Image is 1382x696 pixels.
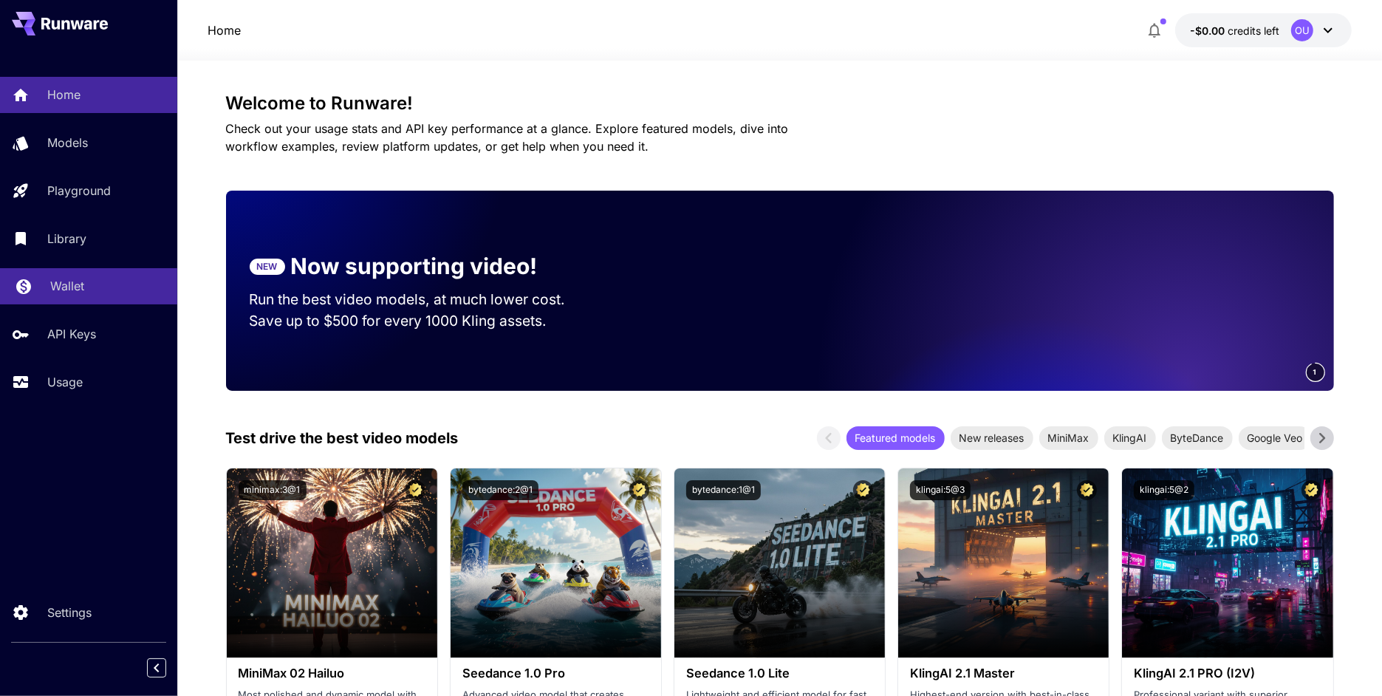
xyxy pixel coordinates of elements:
p: Wallet [50,277,84,295]
p: Test drive the best video models [226,427,459,449]
p: Usage [47,373,83,391]
p: Settings [47,604,92,621]
span: -$0.00 [1190,24,1228,37]
div: -$0.00197 [1190,23,1279,38]
button: -$0.00197OU [1175,13,1352,47]
p: Save up to $500 for every 1000 Kling assets. [250,310,594,332]
span: Featured models [846,430,945,446]
h3: Welcome to Runware! [226,93,1334,114]
span: KlingAI [1104,430,1156,446]
span: ByteDance [1162,430,1233,446]
span: Google Veo [1239,430,1312,446]
div: Featured models [846,426,945,450]
img: alt [898,468,1109,658]
div: KlingAI [1104,426,1156,450]
div: ByteDance [1162,426,1233,450]
img: alt [674,468,885,658]
h3: Seedance 1.0 Pro [462,666,649,680]
div: Collapse sidebar [158,655,177,681]
h3: KlingAI 2.1 Master [910,666,1097,680]
div: Google Veo [1239,426,1312,450]
div: New releases [951,426,1033,450]
p: Models [47,134,88,151]
button: klingai:5@2 [1134,480,1194,500]
p: API Keys [47,325,96,343]
button: Certified Model – Vetted for best performance and includes a commercial license. [1301,480,1321,500]
button: Certified Model – Vetted for best performance and includes a commercial license. [853,480,873,500]
h3: KlingAI 2.1 PRO (I2V) [1134,666,1321,680]
span: MiniMax [1039,430,1098,446]
button: Certified Model – Vetted for best performance and includes a commercial license. [1077,480,1097,500]
p: Run the best video models, at much lower cost. [250,289,594,310]
img: alt [1122,468,1333,658]
span: 1 [1313,366,1318,378]
button: Certified Model – Vetted for best performance and includes a commercial license. [406,480,425,500]
p: Now supporting video! [291,250,538,283]
span: New releases [951,430,1033,446]
img: alt [227,468,437,658]
p: Home [47,86,81,103]
button: bytedance:1@1 [686,480,761,500]
div: OU [1291,19,1313,41]
p: Playground [47,182,111,199]
p: Library [47,230,86,248]
span: credits left [1228,24,1279,37]
nav: breadcrumb [208,21,241,39]
a: Home [208,21,241,39]
button: bytedance:2@1 [462,480,538,500]
h3: MiniMax 02 Hailuo [239,666,425,680]
span: Check out your usage stats and API key performance at a glance. Explore featured models, dive int... [226,121,789,154]
button: Collapse sidebar [147,658,166,678]
div: MiniMax [1039,426,1098,450]
img: alt [451,468,661,658]
button: Certified Model – Vetted for best performance and includes a commercial license. [629,480,649,500]
button: minimax:3@1 [239,480,307,500]
h3: Seedance 1.0 Lite [686,666,873,680]
p: NEW [257,260,278,273]
button: klingai:5@3 [910,480,971,500]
